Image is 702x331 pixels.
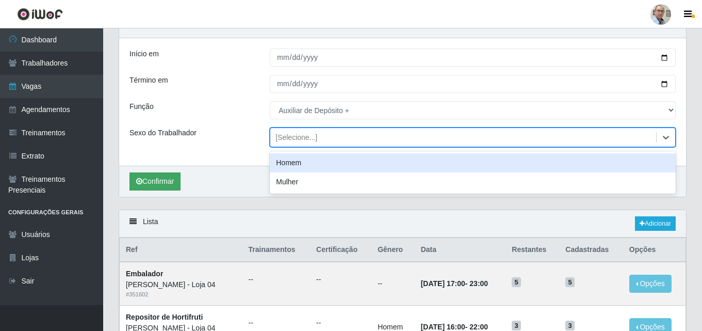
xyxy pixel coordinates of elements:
button: Opções [629,275,672,293]
th: Opções [623,238,686,262]
button: Confirmar [129,172,181,191]
label: Término em [129,75,168,86]
th: Trainamentos [242,238,311,262]
time: 22:00 [469,323,488,331]
th: Certificação [310,238,371,262]
th: Data [415,238,506,262]
strong: Embalador [126,270,163,278]
ul: -- [249,274,304,285]
td: -- [371,262,415,305]
strong: - [421,279,488,288]
span: 3 [512,321,521,331]
div: # 351602 [126,290,236,299]
ul: -- [249,318,304,328]
ul: -- [316,318,365,328]
span: 5 [565,277,575,288]
img: CoreUI Logo [17,8,63,21]
input: 00/00/0000 [270,75,676,93]
a: Adicionar [635,216,676,231]
time: [DATE] 16:00 [421,323,465,331]
span: 3 [565,321,575,331]
strong: - [421,323,488,331]
th: Gênero [371,238,415,262]
ul: -- [316,274,365,285]
div: Homem [270,153,676,172]
label: Início em [129,49,159,59]
div: [Selecione...] [275,132,317,143]
input: 00/00/0000 [270,49,676,67]
div: Mulher [270,172,676,192]
div: [PERSON_NAME] - Loja 04 [126,279,236,290]
label: Função [129,101,154,112]
span: 5 [512,277,521,288]
strong: Repositor de Hortifruti [126,313,203,321]
th: Ref [120,238,242,262]
th: Cadastradas [559,238,623,262]
div: Lista [119,210,686,238]
time: 23:00 [469,279,488,288]
time: [DATE] 17:00 [421,279,465,288]
label: Sexo do Trabalhador [129,128,197,138]
th: Restantes [505,238,559,262]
